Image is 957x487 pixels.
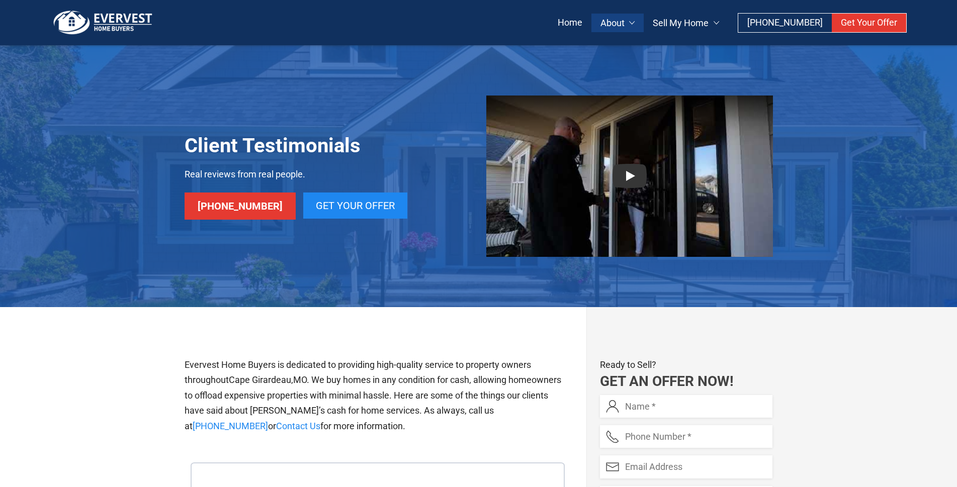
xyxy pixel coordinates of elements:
h2: Get an Offer Now! [600,372,772,391]
input: Email Address [600,455,772,478]
h1: Client Testimonials [185,133,407,159]
p: Ready to Sell? [600,357,772,373]
a: [PHONE_NUMBER] [193,421,268,431]
a: About [591,14,644,32]
p: Evervest Home Buyers is dedicated to providing high-quality service to property owners throughout... [185,357,565,434]
a: Get Your Offer [303,192,407,219]
input: Name * [600,395,772,418]
span: [PHONE_NUMBER] [198,200,283,212]
img: logo.png [50,10,156,35]
a: Sell My Home [644,14,728,32]
a: Contact Us [276,421,320,431]
span: [PHONE_NUMBER] [747,17,823,28]
span: Cape Girardeau [229,374,291,385]
input: Phone Number * [600,425,772,448]
a: Home [549,14,591,32]
a: [PHONE_NUMBER] [738,14,832,32]
a: Get Your Offer [832,14,906,32]
span: MO [293,374,307,385]
p: Real reviews from real people. [185,167,407,182]
a: [PHONE_NUMBER] [185,192,296,220]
